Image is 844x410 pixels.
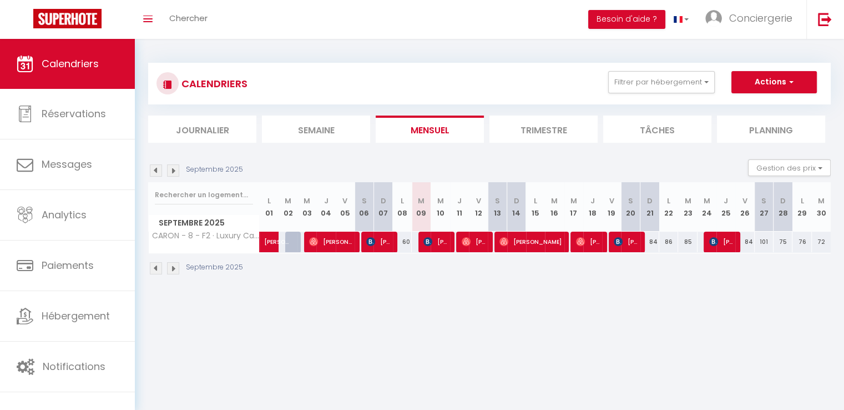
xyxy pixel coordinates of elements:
[179,71,247,96] h3: CALENDRIERS
[818,196,825,206] abbr: M
[724,196,728,206] abbr: J
[514,196,519,206] abbr: D
[336,182,355,232] th: 05
[761,196,766,206] abbr: S
[423,231,448,252] span: [PERSON_NAME]
[717,116,825,143] li: Planning
[393,182,412,232] th: 08
[42,107,106,121] span: Réservations
[450,182,469,232] th: 11
[780,196,786,206] abbr: D
[476,196,481,206] abbr: V
[614,231,639,252] span: [PERSON_NAME]
[262,116,370,143] li: Semaine
[704,196,710,206] abbr: M
[489,116,598,143] li: Trimestre
[393,232,412,252] div: 60
[186,262,243,273] p: Septembre 2025
[755,182,774,232] th: 27
[309,231,353,252] span: [PERSON_NAME]
[297,182,316,232] th: 03
[285,196,291,206] abbr: M
[735,232,754,252] div: 84
[705,10,722,27] img: ...
[418,196,424,206] abbr: M
[42,208,87,222] span: Analytics
[316,182,335,232] th: 04
[304,196,310,206] abbr: M
[800,196,803,206] abbr: L
[376,116,484,143] li: Mensuel
[564,182,583,232] th: 17
[716,182,735,232] th: 25
[33,9,102,28] img: Super Booking
[774,232,792,252] div: 75
[640,182,659,232] th: 21
[169,12,208,24] span: Chercher
[609,196,614,206] abbr: V
[545,182,564,232] th: 16
[628,196,633,206] abbr: S
[534,196,537,206] abbr: L
[324,196,328,206] abbr: J
[709,231,734,252] span: [PERSON_NAME]
[381,196,386,206] abbr: D
[264,226,290,247] span: [PERSON_NAME]
[155,185,253,205] input: Rechercher un logement...
[735,182,754,232] th: 26
[260,232,279,253] a: [PERSON_NAME]
[698,182,716,232] th: 24
[42,258,94,272] span: Paiements
[469,182,488,232] th: 12
[551,196,558,206] abbr: M
[42,57,99,71] span: Calendriers
[499,231,562,252] span: [PERSON_NAME]
[431,182,449,232] th: 10
[495,196,500,206] abbr: S
[678,232,697,252] div: 85
[590,196,595,206] abbr: J
[9,4,42,38] button: Ouvrir le widget de chat LiveChat
[792,232,811,252] div: 76
[260,182,279,232] th: 01
[812,232,831,252] div: 72
[42,309,110,323] span: Hébergement
[462,231,487,252] span: [PERSON_NAME]
[621,182,640,232] th: 20
[659,232,678,252] div: 86
[818,12,832,26] img: logout
[678,182,697,232] th: 23
[526,182,545,232] th: 15
[362,196,367,206] abbr: S
[373,182,392,232] th: 07
[42,157,92,171] span: Messages
[457,196,462,206] abbr: J
[279,182,297,232] th: 02
[731,71,817,93] button: Actions
[267,196,271,206] abbr: L
[729,11,792,25] span: Conciergerie
[603,116,711,143] li: Tâches
[488,182,507,232] th: 13
[755,232,774,252] div: 101
[186,164,243,175] p: Septembre 2025
[43,359,105,373] span: Notifications
[355,182,373,232] th: 06
[437,196,443,206] abbr: M
[588,10,665,29] button: Besoin d'aide ?
[685,196,691,206] abbr: M
[812,182,831,232] th: 30
[647,196,653,206] abbr: D
[640,232,659,252] div: 84
[150,232,261,240] span: CARON - 8 - F2 · Luxury Cathedral Suite + car park
[602,182,621,232] th: 19
[149,215,259,231] span: Septembre 2025
[148,116,256,143] li: Journalier
[366,231,391,252] span: [PERSON_NAME]
[342,196,347,206] abbr: V
[608,71,715,93] button: Filtrer par hébergement
[774,182,792,232] th: 28
[659,182,678,232] th: 22
[412,182,431,232] th: 09
[570,196,577,206] abbr: M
